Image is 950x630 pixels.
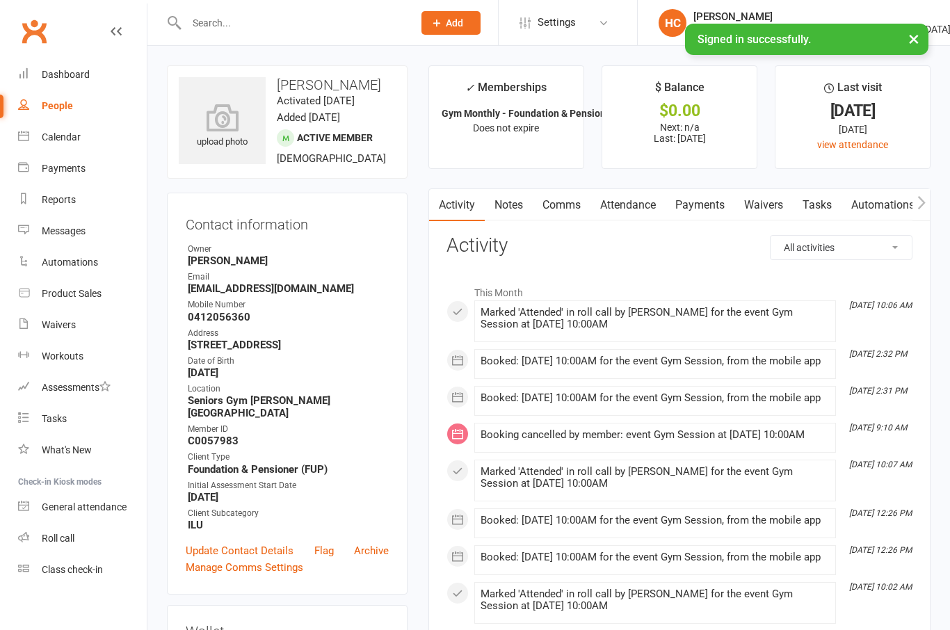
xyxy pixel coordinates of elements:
[824,79,882,104] div: Last visit
[849,386,907,396] i: [DATE] 2:31 PM
[533,189,590,221] a: Comms
[42,319,76,330] div: Waivers
[901,24,926,54] button: ×
[18,247,147,278] a: Automations
[421,11,481,35] button: Add
[659,9,686,37] div: HC
[42,131,81,143] div: Calendar
[179,77,396,92] h3: [PERSON_NAME]
[465,79,547,104] div: Memberships
[446,235,912,257] h3: Activity
[42,225,86,236] div: Messages
[18,554,147,585] a: Class kiosk mode
[18,435,147,466] a: What's New
[481,429,830,441] div: Booking cancelled by member: event Gym Session at [DATE] 10:00AM
[481,551,830,563] div: Booked: [DATE] 10:00AM for the event Gym Session, from the mobile app
[186,559,303,576] a: Manage Comms Settings
[849,349,907,359] i: [DATE] 2:32 PM
[188,507,389,520] div: Client Subcategory
[42,413,67,424] div: Tasks
[42,564,103,575] div: Class check-in
[473,122,539,134] span: Does not expire
[188,327,389,340] div: Address
[186,211,389,232] h3: Contact information
[18,216,147,247] a: Messages
[485,189,533,221] a: Notes
[655,79,705,104] div: $ Balance
[788,104,917,118] div: [DATE]
[42,288,102,299] div: Product Sales
[817,139,888,150] a: view attendance
[179,104,266,150] div: upload photo
[188,435,389,447] strong: C0057983
[277,95,355,107] time: Activated [DATE]
[481,392,830,404] div: Booked: [DATE] 10:00AM for the event Gym Session, from the mobile app
[442,108,642,119] strong: Gym Monthly - Foundation & Pensioner (FUP)
[42,100,73,111] div: People
[188,355,389,368] div: Date of Birth
[615,122,744,144] p: Next: n/a Last: [DATE]
[615,104,744,118] div: $0.00
[18,309,147,341] a: Waivers
[188,282,389,295] strong: [EMAIL_ADDRESS][DOMAIN_NAME]
[42,533,74,544] div: Roll call
[354,542,389,559] a: Archive
[188,382,389,396] div: Location
[188,491,389,503] strong: [DATE]
[18,523,147,554] a: Roll call
[18,122,147,153] a: Calendar
[590,189,666,221] a: Attendance
[188,451,389,464] div: Client Type
[734,189,793,221] a: Waivers
[849,582,912,592] i: [DATE] 10:02 AM
[849,300,912,310] i: [DATE] 10:06 AM
[297,132,373,143] span: Active member
[42,501,127,512] div: General attendance
[429,189,485,221] a: Activity
[788,122,917,137] div: [DATE]
[42,350,83,362] div: Workouts
[18,90,147,122] a: People
[793,189,842,221] a: Tasks
[666,189,734,221] a: Payments
[849,545,912,555] i: [DATE] 12:26 PM
[849,423,907,433] i: [DATE] 9:10 AM
[188,270,389,284] div: Email
[17,14,51,49] a: Clubworx
[42,69,90,80] div: Dashboard
[18,59,147,90] a: Dashboard
[481,515,830,526] div: Booked: [DATE] 10:00AM for the event Gym Session, from the mobile app
[277,111,340,124] time: Added [DATE]
[42,444,92,455] div: What's New
[481,466,830,490] div: Marked 'Attended' in roll call by [PERSON_NAME] for the event Gym Session at [DATE] 10:00AM
[188,423,389,436] div: Member ID
[18,153,147,184] a: Payments
[465,81,474,95] i: ✓
[42,382,111,393] div: Assessments
[188,311,389,323] strong: 0412056360
[188,255,389,267] strong: [PERSON_NAME]
[481,588,830,612] div: Marked 'Attended' in roll call by [PERSON_NAME] for the event Gym Session at [DATE] 10:00AM
[18,278,147,309] a: Product Sales
[849,460,912,469] i: [DATE] 10:07 AM
[842,189,924,221] a: Automations
[277,152,386,165] span: [DEMOGRAPHIC_DATA]
[18,184,147,216] a: Reports
[18,403,147,435] a: Tasks
[18,372,147,403] a: Assessments
[188,479,389,492] div: Initial Assessment Start Date
[538,7,576,38] span: Settings
[186,542,293,559] a: Update Contact Details
[314,542,334,559] a: Flag
[481,355,830,367] div: Booked: [DATE] 10:00AM for the event Gym Session, from the mobile app
[188,519,389,531] strong: ILU
[481,307,830,330] div: Marked 'Attended' in roll call by [PERSON_NAME] for the event Gym Session at [DATE] 10:00AM
[188,394,389,419] strong: Seniors Gym [PERSON_NAME][GEOGRAPHIC_DATA]
[188,366,389,379] strong: [DATE]
[42,163,86,174] div: Payments
[188,298,389,312] div: Mobile Number
[182,13,403,33] input: Search...
[18,341,147,372] a: Workouts
[188,339,389,351] strong: [STREET_ADDRESS]
[698,33,811,46] span: Signed in successfully.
